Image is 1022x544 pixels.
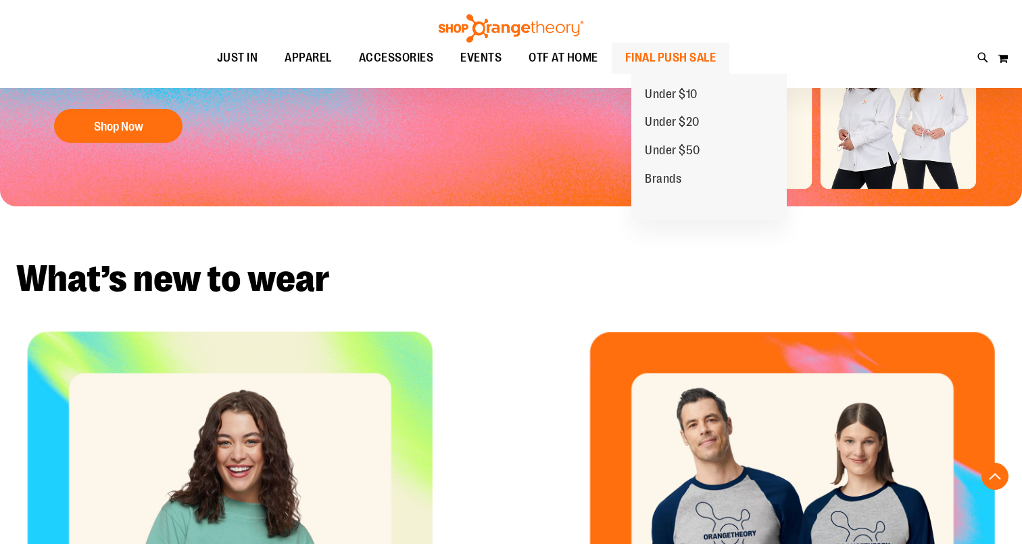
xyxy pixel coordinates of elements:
a: Brands [631,165,695,194]
button: Shop Now [54,109,182,143]
span: Brands [645,172,681,189]
a: FINAL PUSH SALE [612,43,730,74]
span: ACCESSORIES [359,43,434,73]
span: EVENTS [460,43,502,73]
span: Under $10 [645,87,698,104]
button: Back To Top [981,463,1008,490]
h2: What’s new to wear [16,260,1006,298]
a: Under $10 [631,81,711,109]
img: Shop Orangetheory [437,14,585,43]
span: OTF AT HOME [529,43,598,73]
a: Under $20 [631,108,713,137]
a: EVENTS [447,43,515,74]
a: JUST IN [203,43,272,74]
span: Under $50 [645,143,700,160]
a: OTF AT HOME [515,43,612,74]
a: ACCESSORIES [345,43,447,74]
a: Under $50 [631,137,714,165]
span: FINAL PUSH SALE [625,43,716,73]
span: JUST IN [217,43,258,73]
ul: FINAL PUSH SALE [631,74,787,221]
span: Under $20 [645,115,700,132]
span: APPAREL [285,43,332,73]
a: APPAREL [271,43,345,74]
